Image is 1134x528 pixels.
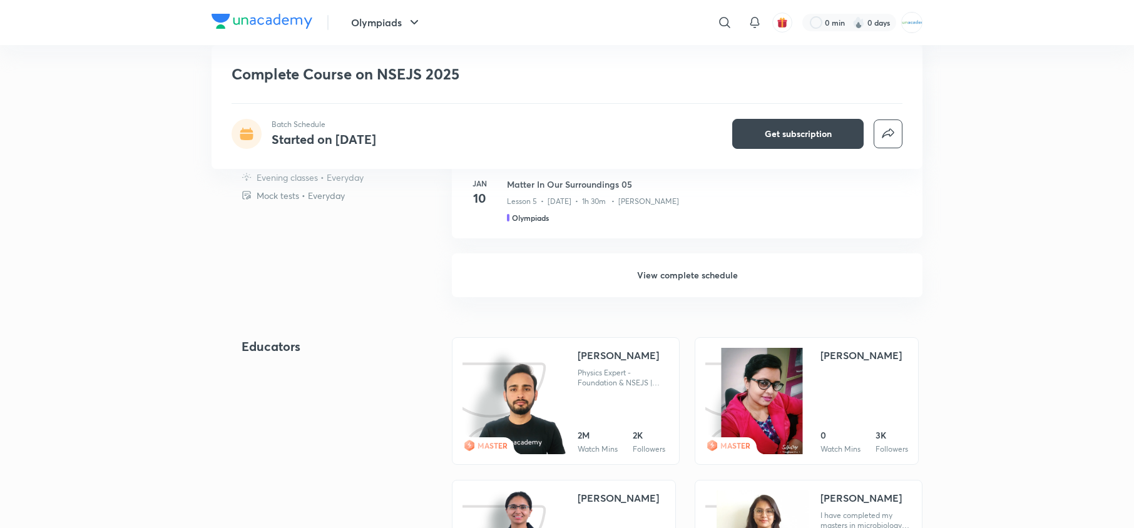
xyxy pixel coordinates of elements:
span: MASTER [720,440,750,450]
div: 2K [633,429,665,442]
img: educator [721,348,802,456]
h5: Olympiads [512,212,549,223]
div: Physics Expert - Foundation & NSEJS | Mentored 9000+ Students | 9+ Years of teaching Experience |... [578,368,669,388]
h6: Jan [467,178,492,189]
a: iconeducatorMASTER[PERSON_NAME]Physics Expert - Foundation & NSEJS | Mentored 9000+ Students | 9+... [452,337,680,465]
img: streak [852,16,865,29]
img: icon [462,348,556,454]
button: Get subscription [732,119,864,149]
p: Mock tests • Everyday [257,189,345,202]
h1: Complete Course on NSEJS 2025 [232,65,722,83]
img: icon [705,348,799,454]
div: Followers [876,444,908,454]
p: Lesson 5 • [DATE] • 1h 30m • [PERSON_NAME] [507,196,679,207]
h4: Educators [242,337,412,356]
img: avatar [777,17,788,28]
h4: 10 [467,189,492,208]
img: Company Logo [212,14,312,29]
div: [PERSON_NAME] [820,490,902,505]
h4: Started on [DATE] [272,131,376,148]
div: [PERSON_NAME] [820,348,902,363]
h6: View complete schedule [452,253,922,297]
div: Followers [633,444,665,454]
a: Company Logo [212,14,312,32]
h3: Matter In Our Surroundings 05 [507,178,907,191]
div: [PERSON_NAME] [578,490,659,505]
span: MASTER [478,440,508,450]
div: 2M [578,429,618,442]
div: [PERSON_NAME] [578,348,659,363]
a: Jan10Matter In Our Surroundings 05Lesson 5 • [DATE] • 1h 30m • [PERSON_NAME]Olympiads [452,163,922,253]
div: 0 [820,429,861,442]
div: 3K [876,429,908,442]
button: Olympiads [344,10,429,35]
button: avatar [772,13,792,33]
p: Evening classes • Everyday [257,171,364,184]
div: Watch Mins [578,444,618,454]
p: Batch Schedule [272,119,376,130]
img: educator [472,363,567,456]
span: Get subscription [765,128,832,140]
div: Watch Mins [820,444,861,454]
img: MOHAMMED SHOAIB [901,12,922,33]
a: iconeducatorMASTER[PERSON_NAME]0Watch Mins3KFollowers [695,337,919,465]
